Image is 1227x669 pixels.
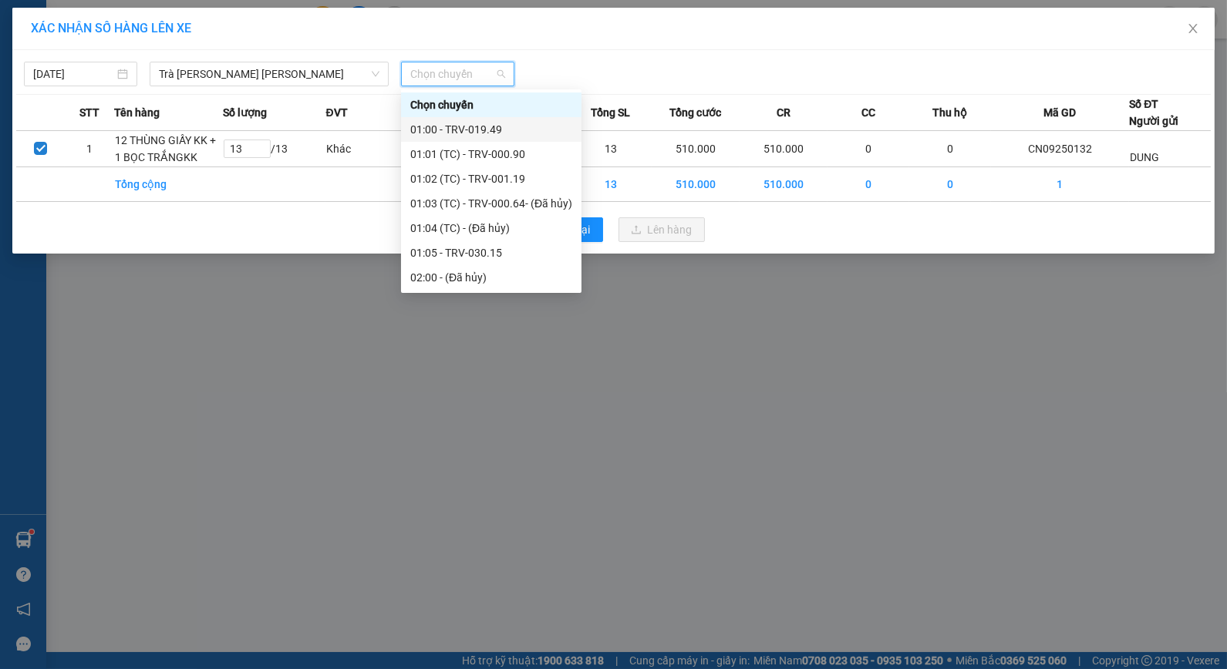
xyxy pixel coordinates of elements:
div: 01:00 - TRV-019.49 [410,121,572,138]
p: GỬI: [6,30,225,45]
span: Mã GD [1043,104,1076,121]
td: 13 [570,167,652,202]
span: CC [861,104,875,121]
span: STT [79,104,99,121]
td: 0 [828,131,909,167]
span: down [371,69,380,79]
span: VP Cầu Ngang - [32,30,150,45]
td: 0 [909,131,991,167]
span: DUNG [1130,151,1159,163]
td: Khác [325,131,407,167]
p: NHẬN: [6,52,225,81]
td: 12 THÙNG GIẤY KK + 1 BỌC TRẮNGKK [114,131,224,167]
td: 510.000 [740,131,828,167]
div: Chọn chuyến [401,92,581,117]
td: 0 [909,167,991,202]
td: 1 [65,131,113,167]
div: Chọn chuyến [410,96,572,113]
td: 510.000 [740,167,828,202]
div: 01:03 (TC) - TRV-000.64 - (Đã hủy) [410,195,572,212]
input: 15/09/2025 [33,66,114,82]
span: ĐVT [325,104,347,121]
td: 13 [570,131,652,167]
span: Tổng SL [591,104,630,121]
span: HẬN [83,83,108,98]
td: / 13 [223,131,325,167]
td: 510.000 [652,131,740,167]
span: close [1187,22,1199,35]
td: 0 [828,167,909,202]
div: 01:01 (TC) - TRV-000.90 [410,146,572,163]
span: 0368592727 - [6,83,108,98]
td: CN09250132 [991,131,1130,167]
div: 02:00 - (Đã hủy) [410,269,572,286]
strong: BIÊN NHẬN GỬI HÀNG [52,8,179,23]
td: 1 [991,167,1130,202]
div: 01:02 (TC) - TRV-001.19 [410,170,572,187]
span: XÁC NHẬN SỐ HÀNG LÊN XE [31,21,191,35]
td: Tổng cộng [114,167,224,202]
span: KO BAO HƯ BỂ [40,100,124,115]
div: 01:04 (TC) - (Đã hủy) [410,220,572,237]
span: Tên hàng [114,104,160,121]
td: 510.000 [652,167,740,202]
span: CR [777,104,790,121]
div: Số ĐT Người gửi [1129,96,1178,129]
button: uploadLên hàng [619,217,705,242]
span: GIAO: [6,100,124,115]
div: 01:05 - TRV-030.15 [410,244,572,261]
span: Trà Vinh - Hồ Chí Minh [159,62,379,86]
span: Tổng cước [669,104,721,121]
span: Thu hộ [932,104,967,121]
span: Số lượng [223,104,267,121]
span: VP [PERSON_NAME] ([GEOGRAPHIC_DATA]) [6,52,155,81]
span: DUNG [118,30,150,45]
button: Close [1171,8,1215,51]
span: Chọn chuyến [410,62,505,86]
